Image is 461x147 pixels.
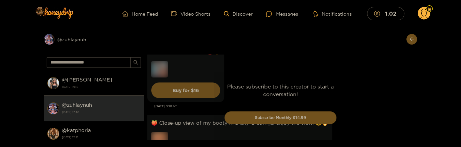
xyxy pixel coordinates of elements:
button: Notifications [311,10,354,17]
div: Messages [266,10,298,18]
img: conversation [47,77,59,89]
img: conversation [47,102,59,114]
p: Please subscribe to this creator to start a conversation! [225,83,336,98]
button: arrow-left [406,34,417,45]
strong: [DATE] 17:31 [62,134,141,140]
strong: [DATE] 17:40 [62,109,141,115]
strong: @ zuhlaynuh [62,102,92,108]
div: @zuhlaynuh [44,34,144,45]
a: Home Feed [122,11,158,17]
a: Discover [224,11,253,17]
strong: @ [PERSON_NAME] [62,77,112,82]
strong: [DATE] 19:18 [62,84,141,90]
span: arrow-left [409,37,414,42]
mark: 1.02 [384,10,397,17]
strong: @ katphoria [62,127,91,133]
span: search [133,60,138,66]
a: Video Shorts [171,11,211,17]
span: video-camera [171,11,181,17]
span: dollar [374,11,383,17]
img: Fan Level [427,7,431,11]
button: 1.02 [367,7,404,20]
button: search [130,57,141,68]
img: conversation [47,128,59,140]
span: home [122,11,132,17]
button: Subscribe Monthly $14.99 [225,111,336,124]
